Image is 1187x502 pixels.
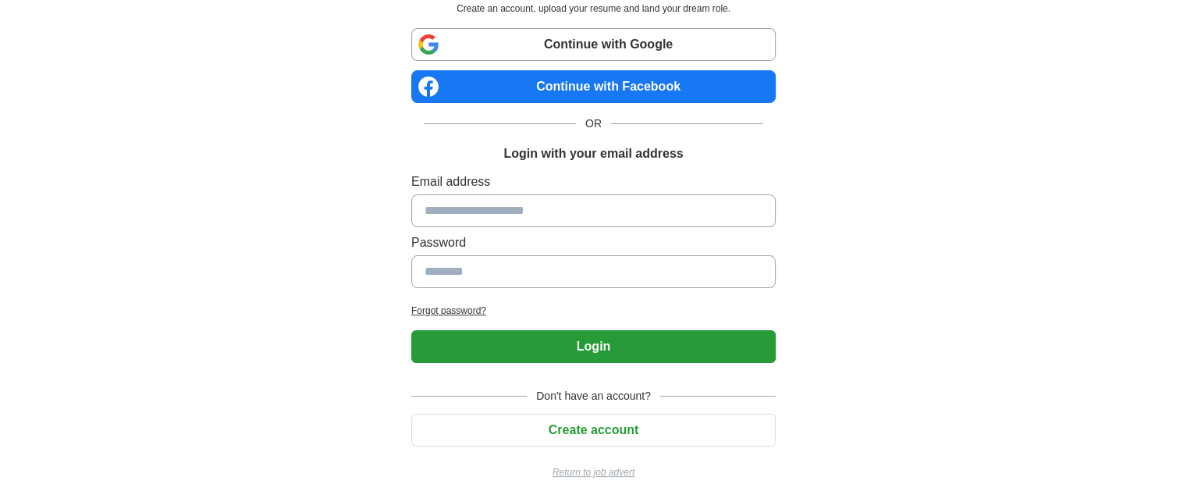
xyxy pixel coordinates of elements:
a: Continue with Facebook [411,70,776,103]
h1: Login with your email address [503,144,683,163]
a: Create account [411,423,776,436]
a: Return to job advert [411,465,776,479]
a: Forgot password? [411,304,776,318]
label: Password [411,233,776,252]
span: OR [576,116,611,132]
button: Login [411,330,776,363]
button: Create account [411,414,776,447]
span: Don't have an account? [527,388,660,404]
p: Create an account, upload your resume and land your dream role. [414,2,773,16]
a: Continue with Google [411,28,776,61]
label: Email address [411,173,776,191]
